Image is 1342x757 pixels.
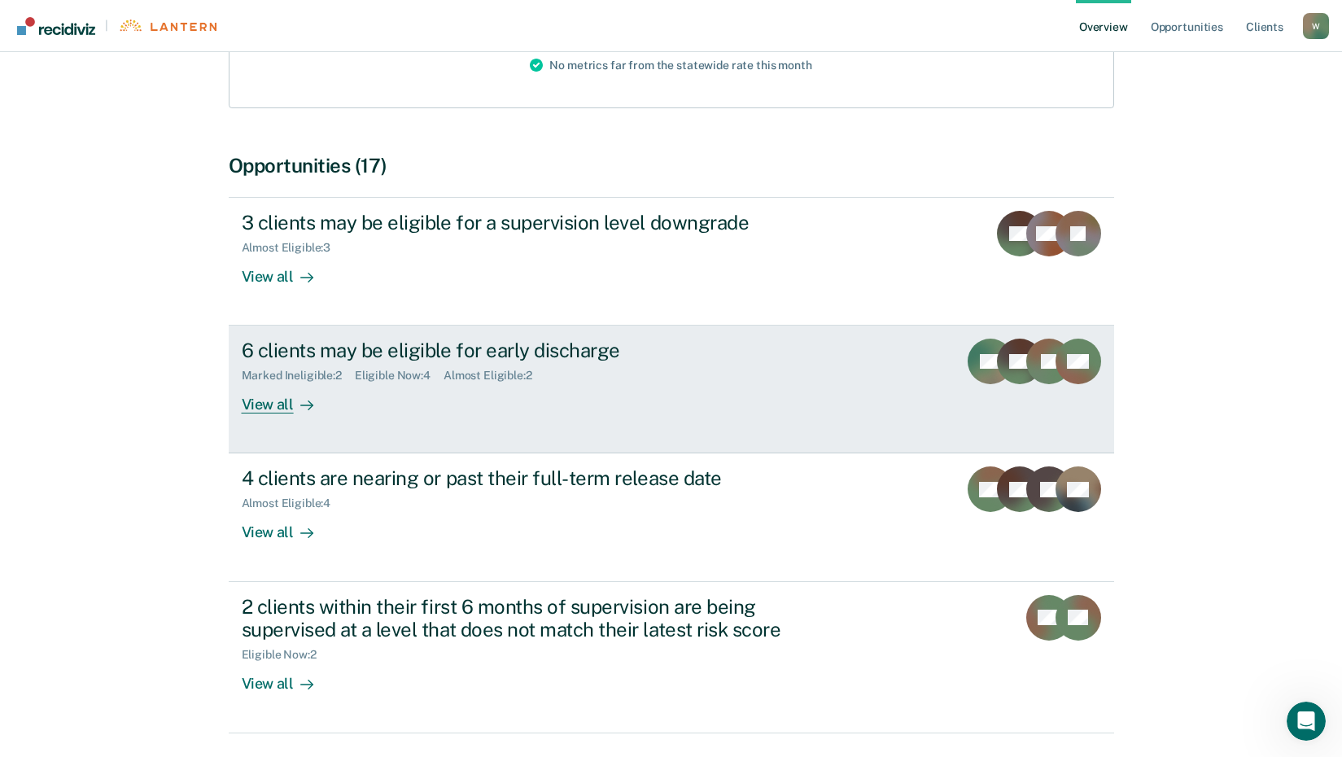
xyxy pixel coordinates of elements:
div: View all [242,662,333,694]
span: | [95,19,118,33]
div: No metrics far from the statewide rate this month [517,23,824,107]
div: 6 clients may be eligible for early discharge [242,339,813,362]
img: Recidiviz [17,17,95,35]
div: Almost Eligible : 2 [444,369,545,383]
a: 6 clients may be eligible for early dischargeMarked Ineligible:2Eligible Now:4Almost Eligible:2Vi... [229,326,1114,453]
div: 3 clients may be eligible for a supervision level downgrade [242,211,813,234]
div: Eligible Now : 2 [242,648,330,662]
div: 2 clients within their first 6 months of supervision are being supervised at a level that does no... [242,595,813,642]
div: View all [242,255,333,287]
div: View all [242,383,333,414]
div: Almost Eligible : 4 [242,497,344,510]
div: W [1303,13,1329,39]
a: 3 clients may be eligible for a supervision level downgradeAlmost Eligible:3View all [229,197,1114,326]
a: 4 clients are nearing or past their full-term release dateAlmost Eligible:4View all [229,453,1114,581]
div: Marked Ineligible : 2 [242,369,355,383]
iframe: Intercom live chat [1287,702,1326,741]
div: Almost Eligible : 3 [242,241,344,255]
div: Opportunities (17) [229,154,1114,177]
div: View all [242,510,333,542]
a: 2 clients within their first 6 months of supervision are being supervised at a level that does no... [229,582,1114,733]
div: 4 clients are nearing or past their full-term release date [242,466,813,490]
div: Eligible Now : 4 [355,369,444,383]
img: Lantern [118,20,216,32]
button: Profile dropdown button [1303,13,1329,39]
